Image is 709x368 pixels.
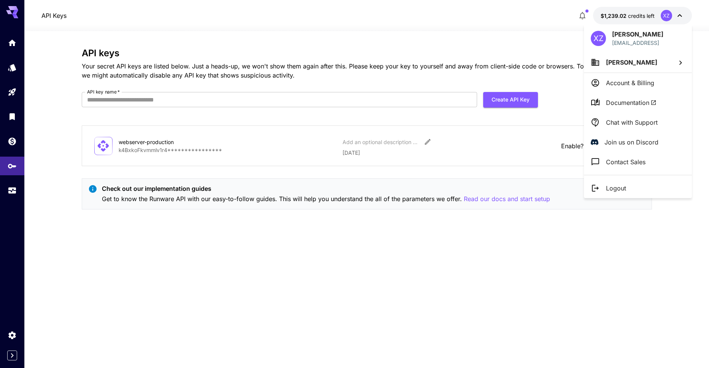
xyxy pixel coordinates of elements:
p: [EMAIL_ADDRESS] [612,39,663,47]
p: Chat with Support [606,118,658,127]
button: [PERSON_NAME] [584,52,692,73]
div: XZ [591,31,606,46]
p: Logout [606,184,626,193]
p: Contact Sales [606,157,646,167]
p: Account & Billing [606,78,654,87]
span: Documentation [606,98,657,107]
p: [PERSON_NAME] [612,30,663,39]
p: Join us on Discord [604,138,658,147]
span: [PERSON_NAME] [606,59,657,66]
div: chaz@creatify.ai [612,39,663,47]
